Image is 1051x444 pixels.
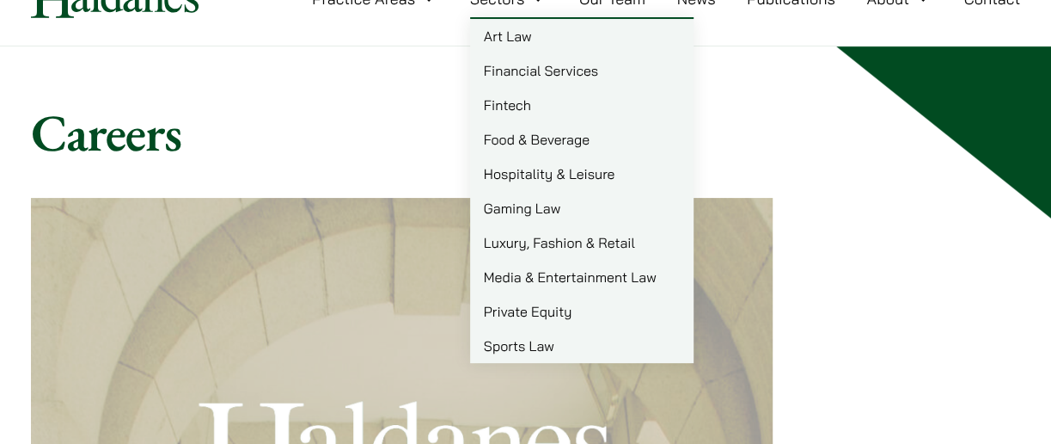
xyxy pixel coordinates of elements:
[31,102,1020,163] h1: Careers
[470,329,694,363] a: Sports Law
[470,157,694,191] a: Hospitality & Leisure
[470,53,694,88] a: Financial Services
[470,225,694,260] a: Luxury, Fashion & Retail
[470,88,694,122] a: Fintech
[470,19,694,53] a: Art Law
[470,294,694,329] a: Private Equity
[470,122,694,157] a: Food & Beverage
[470,191,694,225] a: Gaming Law
[470,260,694,294] a: Media & Entertainment Law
